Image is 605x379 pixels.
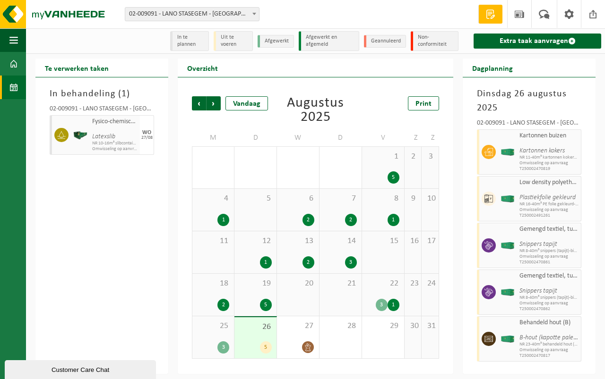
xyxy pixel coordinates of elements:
li: Geannuleerd [364,35,406,48]
span: Print [415,100,432,108]
img: HK-XS-16-GN-00 [73,128,87,142]
span: T250002470819 [519,166,579,172]
h3: Dinsdag 26 augustus 2025 [477,87,581,115]
span: 3 [426,152,434,162]
span: NR 16-40m³ PE folie gekleurd-poort 307 [519,202,579,207]
div: 5 [260,299,272,311]
div: 5 [388,171,399,184]
td: D [234,129,277,146]
img: HK-XC-40-GN-00 [501,149,515,156]
span: 9 [409,194,417,204]
span: NR 10-16m³ slibcontainer -filterkoeken-poort 105+parking [92,141,138,146]
div: 2 [217,299,229,311]
span: NR 8-40m³ snippers (tapijt)-binnen-recyclage [519,295,579,301]
span: 30 [409,321,417,331]
li: In te plannen [170,31,209,51]
i: Plastiekfolie gekleurd [519,194,576,201]
div: 1 [388,299,399,311]
span: Omwisseling op aanvraag [519,301,579,306]
img: HK-XC-40-GN-00 [501,289,515,296]
span: 22 [367,278,399,289]
iframe: chat widget [5,358,158,379]
span: 8 [367,194,399,204]
span: 17 [426,236,434,246]
span: 27 [282,321,314,331]
span: 31 [426,321,434,331]
div: 1 [260,256,272,269]
span: 28 [324,321,357,331]
span: 2 [409,152,417,162]
i: Latexslib [92,133,115,140]
div: 5 [260,341,272,354]
span: T250002491261 [519,213,579,219]
td: M [192,129,234,146]
td: D [320,129,362,146]
div: 2 [302,256,314,269]
span: 1 [121,89,127,99]
span: 6 [282,194,314,204]
td: W [277,129,320,146]
div: 3 [376,299,388,311]
div: 02-009091 - LANO STASEGEM - [GEOGRAPHIC_DATA] [477,120,581,129]
a: Print [408,96,439,110]
li: Non-conformiteit [411,31,458,51]
span: 4 [197,194,229,204]
span: Omwisseling op aanvraag [519,254,579,260]
span: Omwisseling op aanvraag [519,347,579,353]
span: 7 [324,194,357,204]
div: Vandaag [225,96,268,110]
span: Gemengd textiel, tuft (stansresten), recycleerbaar [519,226,579,233]
span: Omwisseling op aanvraag [519,160,579,166]
span: T250002470861 [519,260,579,265]
div: WO [142,130,151,135]
div: Augustus 2025 [275,96,355,125]
span: 24 [426,278,434,289]
div: 02-009091 - LANO STASEGEM - [GEOGRAPHIC_DATA] [50,106,154,115]
img: HK-XC-40-GN-00 [501,336,515,343]
span: 21 [324,278,357,289]
span: Omwisseling op aanvraag [92,146,138,152]
i: Snippers tapijt [519,287,557,295]
a: Extra taak aanvragen [474,34,601,49]
span: Low density polyethyleen (LDPE) folie, los, naturel/gekleurd (80/20) [519,179,579,186]
h2: Te verwerken taken [35,59,118,77]
span: T250002470817 [519,353,579,359]
span: 02-009091 - LANO STASEGEM - HARELBEKE [125,7,259,21]
span: 10 [426,194,434,204]
i: B-hout (kapotte paletten) [519,334,586,341]
div: 1 [217,214,229,226]
span: NR 11-40m³ kartonnen kokers-poort 202 [519,155,579,160]
span: NR 8-40m³ snippers (tapijt)-binnen-recyclage [519,248,579,254]
span: 02-009091 - LANO STASEGEM - HARELBEKE [125,8,259,21]
i: Kartonnen kokers [519,147,565,154]
div: 2 [302,214,314,226]
div: 2 [345,214,357,226]
td: V [362,129,405,146]
span: 12 [239,236,272,246]
span: 15 [367,236,399,246]
li: Afgewerkt [258,35,294,48]
li: Afgewerkt en afgemeld [299,31,359,51]
span: Gemengd textiel, tuft (stansresten), recycleerbaar [519,272,579,280]
span: 23 [409,278,417,289]
span: Omwisseling op aanvraag [519,207,579,213]
h2: Overzicht [178,59,227,77]
i: Snippers tapijt [519,241,557,248]
span: 29 [367,321,399,331]
div: 3 [217,341,229,354]
h2: Dagplanning [463,59,522,77]
span: 20 [282,278,314,289]
span: Volgende [207,96,221,110]
span: 5 [239,194,272,204]
span: Behandeld hout (B) [519,319,579,327]
span: 26 [239,322,272,332]
span: 13 [282,236,314,246]
span: Fysico-chemische filterkoeken, niet gevaarlijk [92,118,138,126]
span: 1 [367,152,399,162]
span: 11 [197,236,229,246]
span: Vorige [192,96,206,110]
div: 3 [345,256,357,269]
img: HK-XC-40-GN-00 [501,195,515,202]
td: Z [405,129,422,146]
